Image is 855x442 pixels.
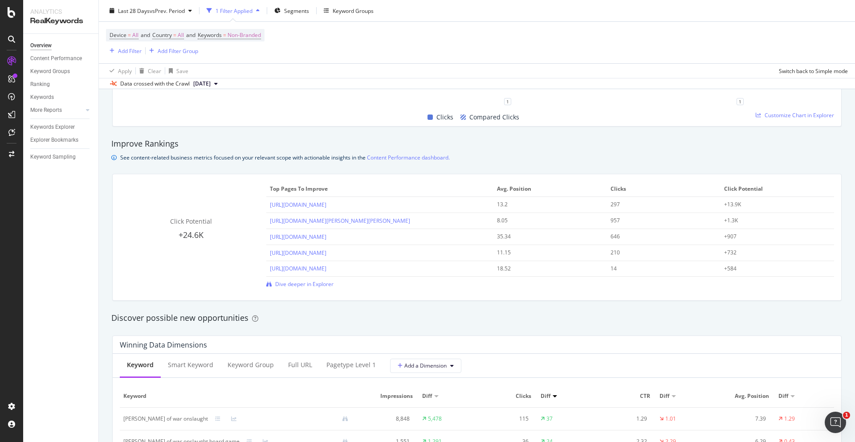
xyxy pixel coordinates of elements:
button: Clear [136,64,161,78]
a: [URL][DOMAIN_NAME] [270,201,326,209]
span: +24.6K [179,229,204,240]
button: Add a Dimension [390,359,461,373]
span: Click Potential [724,185,828,193]
span: Clicks [611,185,715,193]
a: More Reports [30,106,83,115]
div: 210 [611,249,706,257]
div: 957 [611,217,706,225]
a: Content Performance dashboard. [367,153,450,162]
div: Keyword Group [228,360,274,369]
span: Device [110,31,126,39]
span: Impressions [362,392,412,400]
div: +732 [724,249,820,257]
button: Last 28 DaysvsPrev. Period [106,4,195,18]
span: Clicks [481,392,531,400]
div: Data crossed with the Crawl [120,80,190,88]
div: info banner [111,153,843,162]
button: Keyword Groups [320,4,377,18]
div: 7.39 [719,415,766,423]
button: [DATE] [190,78,221,89]
div: Clear [148,67,161,74]
div: Keyword Groups [333,7,374,14]
div: See content-related business metrics focused on your relevant scope with actionable insights in the [120,153,450,162]
span: CTR [600,392,650,400]
a: [URL][DOMAIN_NAME][PERSON_NAME][PERSON_NAME] [270,217,410,225]
div: Switch back to Simple mode [779,67,848,74]
div: Improve Rankings [111,138,843,150]
div: 297 [611,201,706,209]
div: Keywords Explorer [30,123,75,132]
div: Discover possible new opportunities [111,312,843,324]
span: Last 28 Days [118,7,150,14]
div: 5,478 [428,415,442,423]
span: 1 [843,412,850,419]
span: Diff [778,392,788,400]
div: Keyword Sampling [30,152,76,162]
div: +584 [724,265,820,273]
div: +1.3K [724,217,820,225]
span: Add a Dimension [398,362,447,369]
div: 1.01 [665,415,676,423]
span: Segments [284,7,309,14]
span: Avg. Position [719,392,769,400]
div: 13.2 [497,201,593,209]
a: Explorer Bookmarks [30,135,92,145]
div: Content Performance [30,54,82,63]
span: = [128,31,131,39]
button: Switch back to Simple mode [775,64,848,78]
div: 1.29 [784,415,795,423]
span: = [173,31,176,39]
div: Ranking [30,80,50,89]
button: Apply [106,64,132,78]
span: Keyword [123,392,353,400]
div: Apply [118,67,132,74]
div: +13.9K [724,201,820,209]
div: 115 [481,415,529,423]
a: Overview [30,41,92,50]
a: Content Performance [30,54,92,63]
div: 1 Filter Applied [216,7,252,14]
div: 35.34 [497,233,593,241]
div: Explorer Bookmarks [30,135,78,145]
span: All [132,29,138,41]
div: Full URL [288,360,312,369]
iframe: Intercom live chat [825,412,846,433]
a: [URL][DOMAIN_NAME] [270,265,326,272]
a: Keyword Sampling [30,152,92,162]
div: Keyword [127,360,154,369]
span: = [223,31,226,39]
a: Keywords Explorer [30,123,92,132]
div: dawn of war onslaught [123,415,208,423]
div: Overview [30,41,52,50]
span: and [186,31,195,39]
a: [URL][DOMAIN_NAME] [270,233,326,241]
div: Analytics [30,7,91,16]
div: 1.29 [600,415,647,423]
a: Keyword Groups [30,67,92,76]
div: 11.15 [497,249,593,257]
button: Segments [271,4,313,18]
button: Save [165,64,188,78]
a: Customize Chart in Explorer [756,111,834,119]
div: 8.05 [497,217,593,225]
span: Diff [660,392,669,400]
div: 1 [504,98,511,105]
div: Add Filter Group [158,47,198,54]
div: pagetype Level 1 [326,360,376,369]
div: 8,848 [362,415,410,423]
div: RealKeywords [30,16,91,26]
div: Add Filter [118,47,142,54]
span: Diff [422,392,432,400]
span: vs Prev. Period [150,7,185,14]
span: Click Potential [170,217,212,225]
div: +907 [724,233,820,241]
div: Save [176,67,188,74]
div: Winning Data Dimensions [120,340,207,349]
span: All [178,29,184,41]
div: 646 [611,233,706,241]
span: Clicks [436,112,453,123]
div: 37 [546,415,553,423]
span: Avg. Position [497,185,601,193]
div: 18.52 [497,265,593,273]
a: Dive deeper in Explorer [266,280,334,288]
